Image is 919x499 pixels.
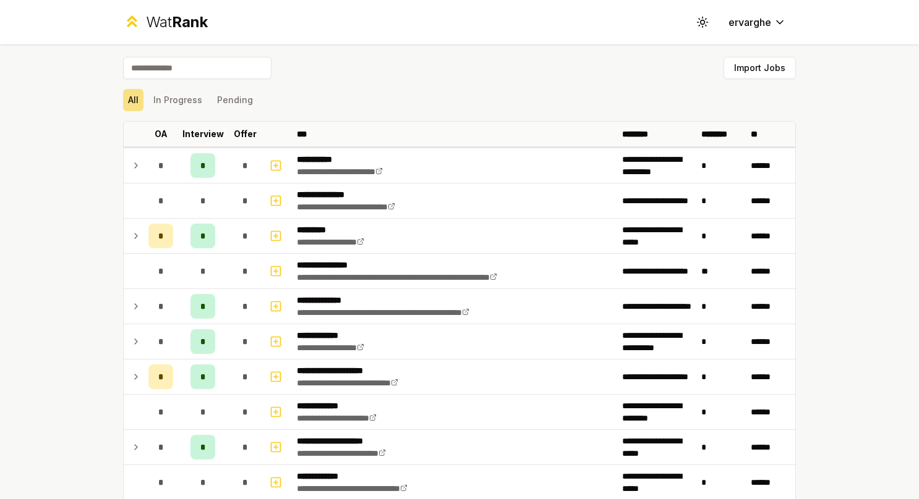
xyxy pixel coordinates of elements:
span: ervarghe [729,15,771,30]
p: Offer [234,128,257,140]
p: Interview [182,128,224,140]
button: Import Jobs [724,57,796,79]
div: Wat [146,12,208,32]
button: In Progress [148,89,207,111]
a: WatRank [123,12,208,32]
span: Rank [172,13,208,31]
button: Pending [212,89,258,111]
button: All [123,89,143,111]
button: ervarghe [719,11,796,33]
p: OA [155,128,168,140]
